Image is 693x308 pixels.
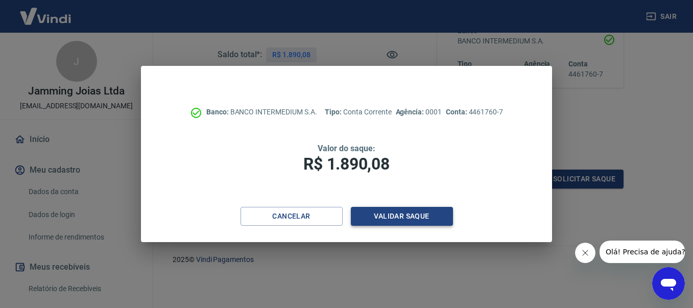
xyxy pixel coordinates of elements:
[396,108,426,116] span: Agência:
[241,207,343,226] button: Cancelar
[396,107,442,117] p: 0001
[206,107,317,117] p: BANCO INTERMEDIUM S.A.
[6,7,86,15] span: Olá! Precisa de ajuda?
[600,241,685,263] iframe: Message from company
[652,267,685,300] iframe: Button to launch messaging window
[325,107,391,117] p: Conta Corrente
[575,243,595,263] iframe: Close message
[446,107,503,117] p: 4461760-7
[325,108,343,116] span: Tipo:
[446,108,469,116] span: Conta:
[206,108,230,116] span: Banco:
[318,144,375,153] span: Valor do saque:
[351,207,453,226] button: Validar saque
[303,154,389,174] span: R$ 1.890,08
